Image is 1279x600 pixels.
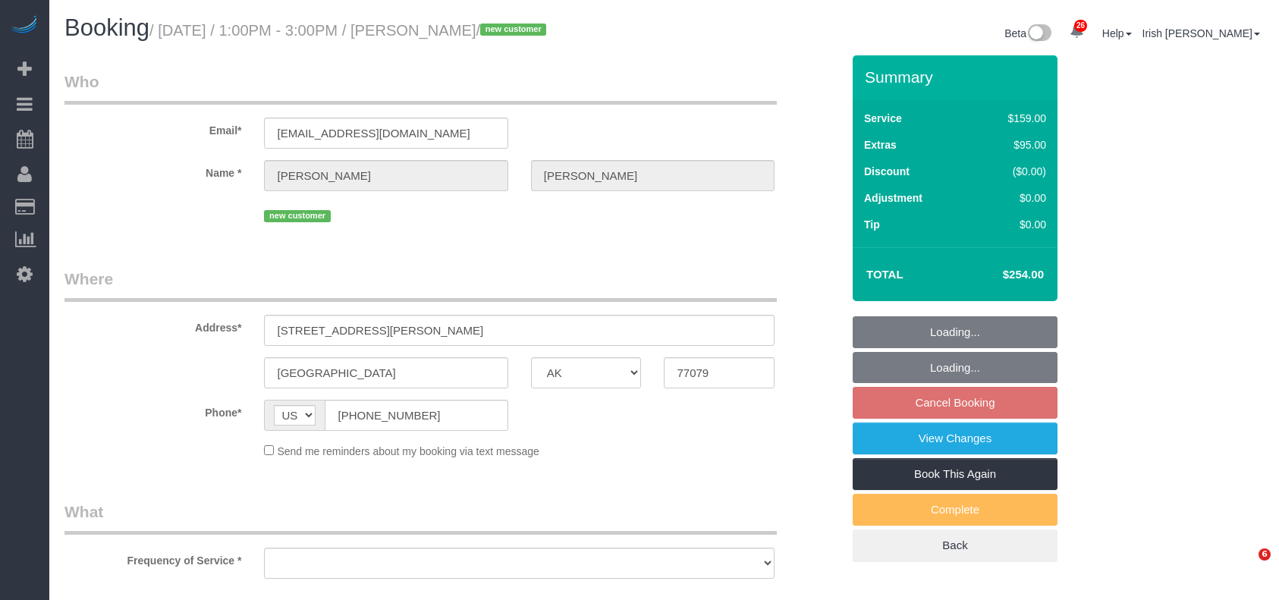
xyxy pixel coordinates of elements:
[976,111,1046,126] div: $159.00
[325,400,508,431] input: Phone*
[853,529,1057,561] a: Back
[1142,27,1260,39] a: Irish [PERSON_NAME]
[64,71,777,105] legend: Who
[864,217,880,232] label: Tip
[1026,24,1051,44] img: New interface
[1227,548,1264,585] iframe: Intercom live chat
[53,548,253,568] label: Frequency of Service *
[864,190,922,206] label: Adjustment
[9,15,39,36] img: Automaid Logo
[149,22,551,39] small: / [DATE] / 1:00PM - 3:00PM / [PERSON_NAME]
[264,210,330,222] span: new customer
[531,160,775,191] input: Last Name*
[264,118,508,149] input: Email*
[64,14,149,41] span: Booking
[664,357,775,388] input: Zip Code*
[864,137,897,152] label: Extras
[865,68,1050,86] h3: Summary
[866,268,903,281] strong: Total
[1259,548,1271,561] span: 6
[53,315,253,335] label: Address*
[64,501,777,535] legend: What
[976,137,1046,152] div: $95.00
[1102,27,1132,39] a: Help
[864,111,902,126] label: Service
[53,118,253,138] label: Email*
[957,269,1044,281] h4: $254.00
[476,22,552,39] span: /
[480,24,546,36] span: new customer
[53,160,253,181] label: Name *
[976,190,1046,206] div: $0.00
[853,458,1057,490] a: Book This Again
[264,357,508,388] input: City*
[1062,15,1092,49] a: 26
[853,423,1057,454] a: View Changes
[976,164,1046,179] div: ($0.00)
[1074,20,1087,32] span: 26
[264,160,508,191] input: First Name*
[277,445,539,457] span: Send me reminders about my booking via text message
[64,268,777,302] legend: Where
[1004,27,1051,39] a: Beta
[976,217,1046,232] div: $0.00
[864,164,910,179] label: Discount
[53,400,253,420] label: Phone*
